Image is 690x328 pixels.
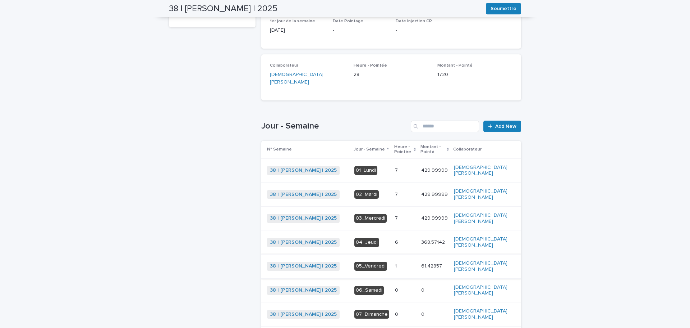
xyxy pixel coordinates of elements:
[354,190,379,199] div: 02_Mardi
[261,230,521,255] tr: 38 | [PERSON_NAME] | 2025 04_Jeudi66 368.57142368.57142 [DEMOGRAPHIC_DATA][PERSON_NAME]
[454,212,510,225] a: [DEMOGRAPHIC_DATA][PERSON_NAME]
[454,236,510,248] a: [DEMOGRAPHIC_DATA][PERSON_NAME]
[395,214,399,221] p: 7
[267,145,292,153] p: N° Semaine
[396,19,432,23] span: Date Injection CR
[270,71,345,86] a: [DEMOGRAPHIC_DATA][PERSON_NAME]
[270,239,337,246] a: 38 | [PERSON_NAME] | 2025
[333,27,387,34] p: -
[270,19,315,23] span: 1er jour de la semaine
[421,262,443,269] p: 61.42857
[261,206,521,230] tr: 38 | [PERSON_NAME] | 2025 03_Mercredi77 429.99999429.99999 [DEMOGRAPHIC_DATA][PERSON_NAME]
[491,5,516,12] span: Soumettre
[333,19,363,23] span: Date Pointage
[396,27,450,34] p: -
[270,192,337,198] a: 38 | [PERSON_NAME] | 2025
[421,190,449,198] p: 429.99999
[261,183,521,207] tr: 38 | [PERSON_NAME] | 2025 02_Mardi77 429.99999429.99999 [DEMOGRAPHIC_DATA][PERSON_NAME]
[354,166,377,175] div: 01_Lundi
[483,121,521,132] a: Add New
[437,63,473,68] span: Montant - Pointé
[270,287,337,293] a: 38 | [PERSON_NAME] | 2025
[395,238,400,246] p: 6
[270,263,337,269] a: 38 | [PERSON_NAME] | 2025
[270,215,337,221] a: 38 | [PERSON_NAME] | 2025
[261,302,521,327] tr: 38 | [PERSON_NAME] | 2025 07_Dimanche00 00 [DEMOGRAPHIC_DATA][PERSON_NAME]
[454,284,510,297] a: [DEMOGRAPHIC_DATA][PERSON_NAME]
[354,214,387,223] div: 03_Mercredi
[421,238,446,246] p: 368.57142
[354,63,387,68] span: Heure - Pointée
[395,166,399,174] p: 7
[354,145,385,153] p: Jour - Semaine
[453,145,482,153] p: Collaborateur
[261,278,521,302] tr: 38 | [PERSON_NAME] | 2025 06_Samedi00 00 [DEMOGRAPHIC_DATA][PERSON_NAME]
[354,238,379,247] div: 04_Jeudi
[395,262,398,269] p: 1
[421,286,426,293] p: 0
[495,124,516,129] span: Add New
[454,260,510,273] a: [DEMOGRAPHIC_DATA][PERSON_NAME]
[354,262,387,271] div: 05_Vendredi
[395,286,400,293] p: 0
[169,4,277,14] h2: 38 | [PERSON_NAME] | 2025
[486,3,521,14] button: Soumettre
[421,310,426,318] p: 0
[454,165,510,177] a: [DEMOGRAPHIC_DATA][PERSON_NAME]
[270,27,324,34] p: [DATE]
[454,188,510,201] a: [DEMOGRAPHIC_DATA][PERSON_NAME]
[270,311,337,318] a: 38 | [PERSON_NAME] | 2025
[394,143,412,156] p: Heure - Pointée
[270,63,298,68] span: Collaborateur
[261,121,408,131] h1: Jour - Semaine
[354,71,429,78] p: 28
[454,308,510,320] a: [DEMOGRAPHIC_DATA][PERSON_NAME]
[354,286,384,295] div: 06_Samedi
[261,254,521,278] tr: 38 | [PERSON_NAME] | 2025 05_Vendredi11 61.4285761.42857 [DEMOGRAPHIC_DATA][PERSON_NAME]
[421,214,449,221] p: 429.99999
[411,121,479,132] input: Search
[395,190,399,198] p: 7
[395,310,400,318] p: 0
[420,143,445,156] p: Montant - Pointé
[421,166,449,174] p: 429.99999
[437,71,512,78] p: 1720
[270,167,337,174] a: 38 | [PERSON_NAME] | 2025
[354,310,389,319] div: 07_Dimanche
[261,158,521,183] tr: 38 | [PERSON_NAME] | 2025 01_Lundi77 429.99999429.99999 [DEMOGRAPHIC_DATA][PERSON_NAME]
